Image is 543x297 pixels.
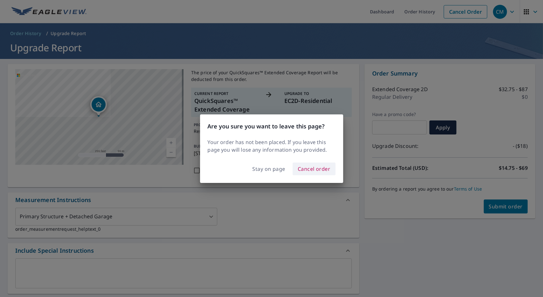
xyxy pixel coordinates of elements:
[248,163,290,175] button: Stay on page
[293,163,336,175] button: Cancel order
[208,138,336,154] p: Your order has not been placed. If you leave this page you will lose any information you provided.
[253,164,286,173] span: Stay on page
[298,164,331,173] span: Cancel order
[208,122,336,131] h3: Are you sure you want to leave this page?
